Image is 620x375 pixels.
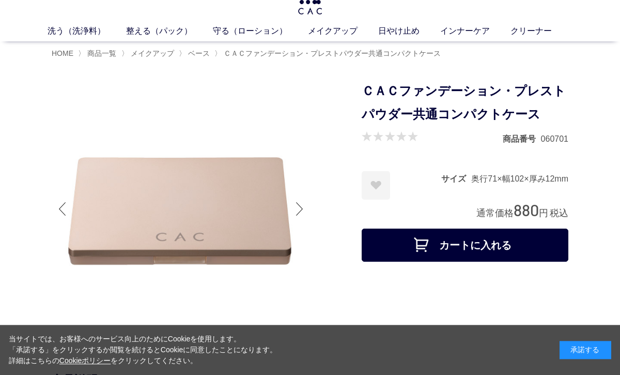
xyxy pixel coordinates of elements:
li: 〉 [179,49,212,58]
span: ＣＡＣファンデーション・プレストパウダー共通コンパクトケース [224,49,441,57]
li: 〉 [214,49,443,58]
div: 当サイトでは、お客様へのサービス向上のためにCookieを使用します。 「承諾する」をクリックするか閲覧を続けるとCookieに同意したことになります。 詳細はこちらの をクリックしてください。 [9,334,277,366]
span: 880 [514,200,539,219]
span: 税込 [550,208,568,218]
img: ＣＡＣファンデーション・プレストパウダー共通コンパクトケース [52,80,310,338]
span: ベース [188,49,210,57]
span: 円 [539,208,548,218]
a: 整える（パック） [126,25,213,37]
a: 商品一覧 [85,49,116,57]
dd: 060701 [541,133,568,144]
a: 日やけ止め [378,25,440,37]
a: Cookieポリシー [59,356,111,365]
a: 守る（ローション） [213,25,308,37]
dt: サイズ [441,173,471,184]
a: クリーナー [510,25,572,37]
dt: 商品番号 [503,133,541,144]
button: カートに入れる [362,229,568,262]
a: お気に入りに登録する [362,171,390,200]
a: ＣＡＣファンデーション・プレストパウダー共通コンパクトケース [222,49,441,57]
dd: 奥行71×幅102×厚み12mm [471,173,568,184]
a: HOME [52,49,73,57]
div: 承諾する [560,341,611,359]
a: インナーケア [440,25,510,37]
li: 〉 [121,49,177,58]
a: 洗う（洗浄料） [48,25,126,37]
li: 〉 [78,49,119,58]
a: メイクアップ [129,49,174,57]
a: ベース [186,49,210,57]
span: 商品一覧 [87,49,116,57]
h1: ＣＡＣファンデーション・プレストパウダー共通コンパクトケース [362,80,568,126]
a: メイクアップ [308,25,378,37]
span: 通常価格 [476,208,514,218]
span: メイクアップ [131,49,174,57]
